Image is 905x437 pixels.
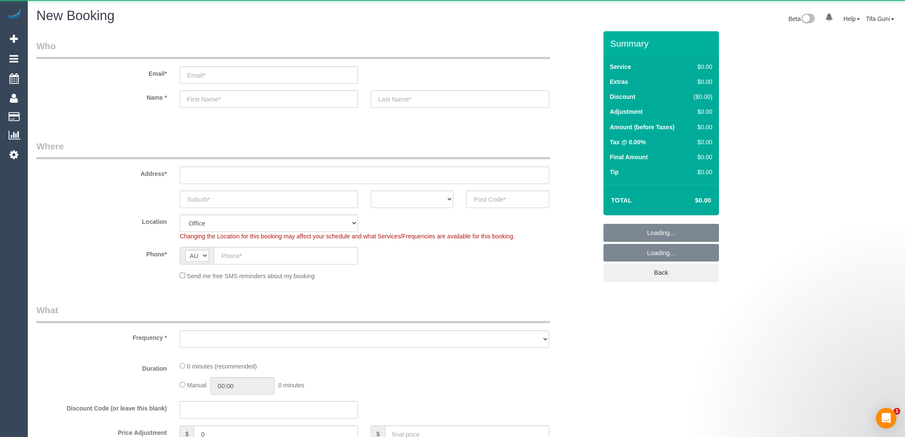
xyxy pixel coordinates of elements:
[801,14,815,25] img: New interface
[610,92,636,101] label: Discount
[187,382,207,389] span: Manual
[187,363,257,370] span: 0 minutes (recommended)
[36,40,550,59] legend: Who
[5,9,22,21] img: Automaid Logo
[30,90,173,102] label: Name *
[610,153,648,161] label: Final Amount
[610,168,619,176] label: Tip
[30,330,173,342] label: Frequency *
[30,66,173,78] label: Email*
[278,382,305,389] span: 0 minutes
[30,361,173,373] label: Duration
[669,197,711,204] h4: $0.00
[843,15,860,22] a: Help
[30,247,173,259] label: Phone*
[371,90,549,108] input: Last Name*
[690,107,713,116] div: $0.00
[180,190,358,208] input: Suburb*
[690,77,713,86] div: $0.00
[180,233,515,240] span: Changing the Location for this booking may affect your schedule and what Services/Frequencies are...
[30,401,173,413] label: Discount Code (or leave this blank)
[30,166,173,178] label: Address*
[866,15,894,22] a: Tifa Guni
[610,138,646,146] label: Tax @ 0.00%
[690,168,713,176] div: $0.00
[36,8,115,23] span: New Booking
[611,196,632,204] strong: Total
[36,140,550,159] legend: Where
[893,408,900,415] span: 1
[610,123,674,131] label: Amount (before Taxes)
[690,138,713,146] div: $0.00
[690,153,713,161] div: $0.00
[466,190,549,208] input: Post Code*
[876,408,896,428] div: Open Intercom Messenger
[214,247,358,265] input: Phone*
[36,304,550,323] legend: What
[690,123,713,131] div: $0.00
[690,62,713,71] div: $0.00
[610,39,715,48] h3: Summary
[788,15,815,22] a: Beta
[30,214,173,226] label: Location
[187,273,315,279] span: Send me free SMS reminders about my booking
[690,92,713,101] div: ($0.00)
[180,66,358,84] input: Email*
[610,107,643,116] label: Adjustment
[180,90,358,108] input: First Name*
[610,77,628,86] label: Extras
[610,62,631,71] label: Service
[603,264,719,282] a: Back
[30,425,173,437] label: Price Adjustment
